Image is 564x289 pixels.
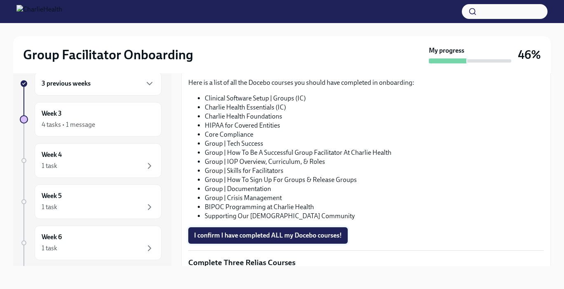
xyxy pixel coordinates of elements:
[20,102,161,137] a: Week 34 tasks • 1 message
[188,227,348,244] button: I confirm I have completed ALL my Docebo courses!
[42,150,62,159] h6: Week 4
[205,166,544,175] li: Group | Skills for Facilitators
[205,112,544,121] li: Charlie Health Foundations
[205,139,544,148] li: Group | Tech Success
[205,157,544,166] li: Group | IOP Overview, Curriculum, & Roles
[205,121,544,130] li: HIPAA for Covered Entities
[205,184,544,193] li: Group | Documentation
[42,161,57,170] div: 1 task
[42,203,57,212] div: 1 task
[205,193,544,203] li: Group | Crisis Management
[42,233,62,242] h6: Week 6
[20,143,161,178] a: Week 41 task
[42,79,91,88] h6: 3 previous weeks
[20,226,161,260] a: Week 61 task
[194,231,342,240] span: I confirm I have completed ALL my Docebo courses!
[188,78,544,87] p: Here is a list of all the Docebo courses you should have completed in onboarding:
[42,109,62,118] h6: Week 3
[42,120,95,129] div: 4 tasks • 1 message
[205,103,544,112] li: Charlie Health Essentials (IC)
[16,5,62,18] img: CharlieHealth
[42,191,62,200] h6: Week 5
[205,212,544,221] li: Supporting Our [DEMOGRAPHIC_DATA] Community
[205,203,544,212] li: BIPOC Programming at Charlie Health
[20,184,161,219] a: Week 51 task
[205,130,544,139] li: Core Compliance
[42,244,57,253] div: 1 task
[205,148,544,157] li: Group | How To Be A Successful Group Facilitator At Charlie Health
[23,47,193,63] h2: Group Facilitator Onboarding
[429,46,464,55] strong: My progress
[518,47,541,62] h3: 46%
[205,94,544,103] li: Clinical Software Setup | Groups (IC)
[188,257,544,268] p: Complete Three Relias Courses
[35,72,161,96] div: 3 previous weeks
[205,175,544,184] li: Group | How To Sign Up For Groups & Release Groups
